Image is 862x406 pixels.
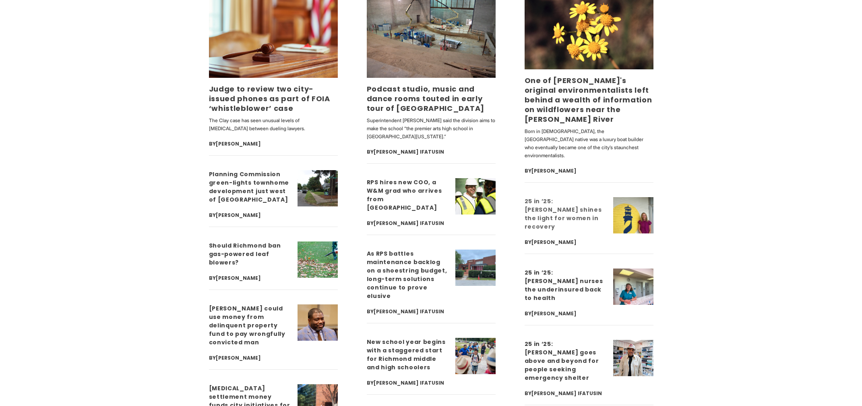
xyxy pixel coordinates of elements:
div: By [525,166,653,176]
a: RPS hires new COO, a W&M grad who arrives from [GEOGRAPHIC_DATA] [367,178,442,212]
div: By [525,309,607,319]
img: Richmond could use money from delinquent property fund to pay wrongfully convicted man [298,304,338,341]
img: RPS hires new COO, a W&M grad who arrives from Indianapolis [455,178,496,214]
a: [PERSON_NAME] [216,212,261,219]
a: 25 in ’25: [PERSON_NAME] nurses the underinsured back to health [525,269,603,302]
a: [PERSON_NAME] Ifatusin [374,148,444,155]
img: Should Richmond ban gas-powered leaf blowers? [298,242,338,278]
a: New school year begins with a staggered start for Richmond middle and high schoolers [367,338,446,371]
img: 25 in ‘25: Rodney Hopkins goes above and beyond for people seeking emergency shelter [613,340,653,376]
div: By [209,210,291,220]
img: 25 in ’25: Marilyn Metzler nurses the underinsured back to health [613,269,653,305]
a: Should Richmond ban gas-powered leaf blowers? [209,242,281,267]
a: [PERSON_NAME] [216,354,261,361]
a: [PERSON_NAME] Ifatusin [374,308,444,315]
div: By [525,237,607,247]
a: [PERSON_NAME] [531,239,577,246]
a: [PERSON_NAME] [531,310,577,317]
a: 25 in ‘25: [PERSON_NAME] goes above and beyond for people seeking emergency shelter [525,340,599,382]
a: As RPS battles maintenance backlog on a shoestring budget, long-term solutions continue to prove ... [367,250,447,300]
div: By [209,139,338,149]
a: [PERSON_NAME] Ifatusin [374,220,444,227]
a: [PERSON_NAME] could use money from delinquent property fund to pay wrongfully convicted man [209,304,285,346]
div: By [209,273,291,283]
img: Planning Commission green-lights townhome development just west of Carytown [298,170,338,206]
a: [PERSON_NAME] [531,167,577,174]
div: By [209,353,291,363]
a: [PERSON_NAME] Ifatusin [374,379,444,386]
p: Born in [DEMOGRAPHIC_DATA], the [GEOGRAPHIC_DATA] native was a luxury boat builder who eventually... [525,127,653,160]
p: The Clay case has seen unusual levels of [MEDICAL_DATA] between dueling lawyers. [209,117,338,133]
div: By [367,307,449,316]
p: Superintendent [PERSON_NAME] said the division aims to make the school “the premier arts high sch... [367,117,496,141]
img: As RPS battles maintenance backlog on a shoestring budget, long-term solutions continue to prove ... [455,250,496,286]
a: 25 in ’25: [PERSON_NAME] shines the light for women in recovery [525,197,602,231]
img: 25 in ’25: Emily DuBose shines the light for women in recovery [613,197,653,233]
a: Planning Commission green-lights townhome development just west of [GEOGRAPHIC_DATA] [209,170,289,204]
div: By [367,219,449,228]
a: [PERSON_NAME] [216,275,261,281]
a: [PERSON_NAME] [216,140,261,147]
a: Judge to review two city-issued phones as part of FOIA ‘whistleblower’ case [209,84,330,113]
img: New school year begins with a staggered start for Richmond middle and high schoolers [455,338,496,374]
div: By [525,389,607,398]
div: By [367,378,449,388]
a: One of [PERSON_NAME]'s original environmentalists left behind a wealth of information on wildflow... [525,75,652,124]
a: [PERSON_NAME] Ifatusin [531,390,602,397]
a: Podcast studio, music and dance rooms touted in early tour of [GEOGRAPHIC_DATA] [367,84,485,113]
div: By [367,147,496,157]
